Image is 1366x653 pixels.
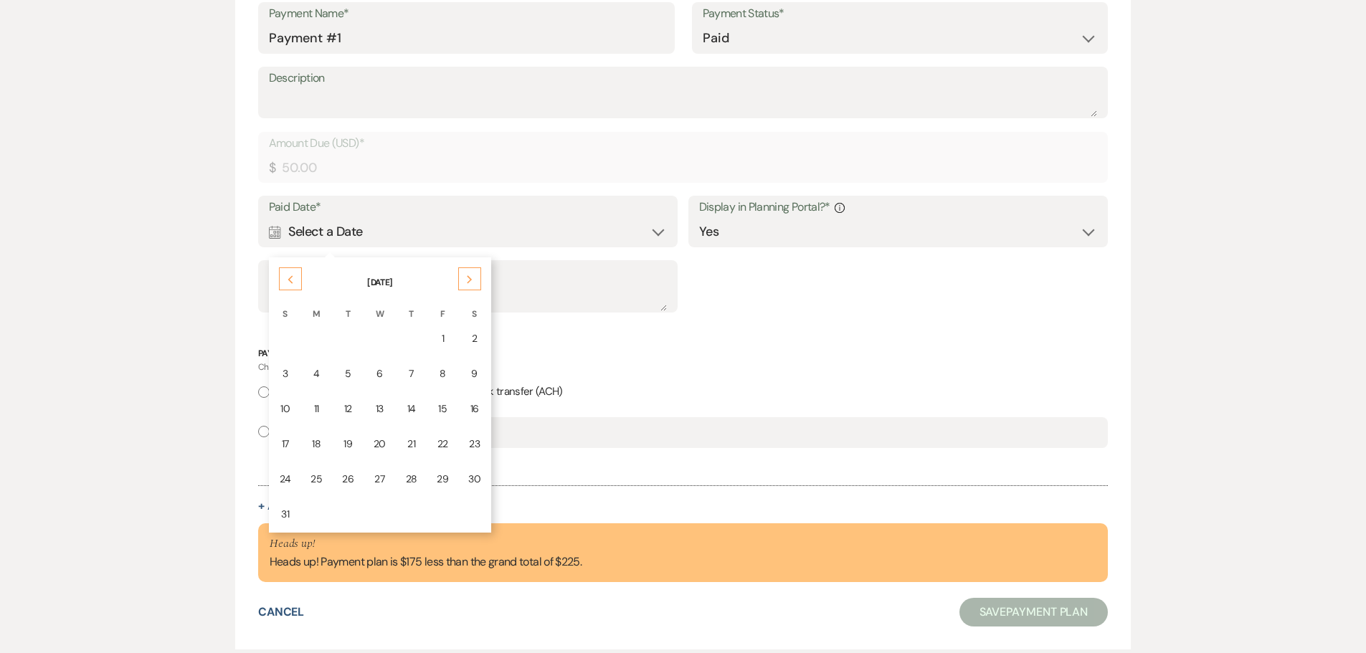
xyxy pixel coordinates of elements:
div: 30 [468,472,480,487]
div: 20 [374,437,386,452]
label: Payment Name* [269,4,664,24]
div: 23 [468,437,480,452]
div: Heads up! Payment plan is $175 less than the grand total of $225. [270,535,582,571]
label: Other [258,421,303,441]
div: 28 [406,472,417,487]
div: 25 [310,472,322,487]
div: 11 [310,401,322,416]
button: SavePayment Plan [959,598,1109,626]
label: Description [269,68,1098,89]
label: Display in Planning Portal?* [699,197,1098,218]
th: T [333,290,363,320]
div: 12 [342,401,354,416]
div: 7 [406,366,417,381]
button: + Add Payment [258,500,346,512]
div: 4 [310,366,322,381]
th: F [427,290,457,320]
div: 21 [406,437,417,452]
button: Cancel [258,606,305,618]
p: Heads up! [270,535,582,553]
div: 31 [280,507,291,522]
div: 2 [468,331,480,346]
div: 3 [280,366,291,381]
div: 6 [374,366,386,381]
div: 18 [310,437,322,452]
th: S [270,290,300,320]
th: S [459,290,490,320]
div: Select a Date [269,218,668,246]
div: 17 [280,437,291,452]
div: 8 [437,366,448,381]
div: 29 [437,472,448,487]
th: W [364,290,395,320]
th: [DATE] [270,259,490,289]
div: 9 [468,366,480,381]
input: Card [258,386,270,398]
div: 10 [280,401,291,416]
div: 13 [374,401,386,416]
div: 26 [342,472,354,487]
label: Card [258,382,298,401]
input: Other [258,426,270,437]
div: 15 [437,401,448,416]
div: 24 [280,472,291,487]
label: Online bank transfer (ACH) [421,382,562,401]
p: Payment Method* [258,347,1109,361]
div: 14 [406,401,417,416]
label: Paid Date* [269,197,668,218]
div: 5 [342,366,354,381]
span: Choose the payment method used for this payment. [258,361,455,373]
div: 1 [437,331,448,346]
label: Amount Due (USD)* [269,133,1098,154]
th: M [301,290,331,320]
div: $ [269,158,275,178]
div: 16 [468,401,480,416]
th: T [397,290,427,320]
div: 19 [342,437,354,452]
label: Payment Status* [703,4,1098,24]
div: 27 [374,472,386,487]
div: 22 [437,437,448,452]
